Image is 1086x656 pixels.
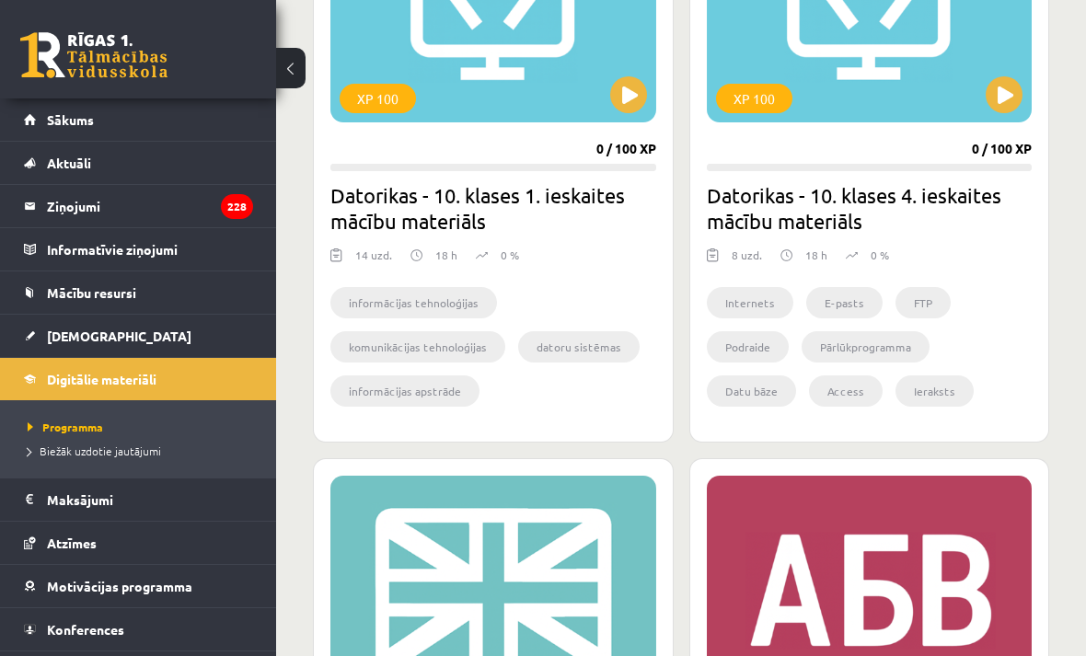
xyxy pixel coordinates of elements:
[732,247,762,274] div: 8 uzd.
[47,371,156,387] span: Digitālie materiāli
[806,287,883,318] li: E-pasts
[707,287,793,318] li: Internets
[355,247,392,274] div: 14 uzd.
[707,375,796,407] li: Datu bāze
[47,535,97,551] span: Atzīmes
[895,287,951,318] li: FTP
[24,478,253,521] a: Maksājumi
[47,228,253,270] legend: Informatīvie ziņojumi
[24,271,253,314] a: Mācību resursi
[340,84,416,113] div: XP 100
[707,182,1033,234] h2: Datorikas - 10. klases 4. ieskaites mācību materiāls
[28,419,258,435] a: Programma
[24,228,253,270] a: Informatīvie ziņojumi
[28,443,258,459] a: Biežāk uzdotie jautājumi
[47,578,192,594] span: Motivācijas programma
[330,375,479,407] li: informācijas apstrāde
[805,247,827,263] p: 18 h
[24,358,253,400] a: Digitālie materiāli
[47,328,191,344] span: [DEMOGRAPHIC_DATA]
[47,111,94,128] span: Sākums
[501,247,519,263] p: 0 %
[24,608,253,650] a: Konferences
[518,331,640,363] li: datoru sistēmas
[47,284,136,301] span: Mācību resursi
[24,522,253,564] a: Atzīmes
[707,331,789,363] li: Podraide
[24,315,253,357] a: [DEMOGRAPHIC_DATA]
[47,155,91,171] span: Aktuāli
[47,185,253,227] legend: Ziņojumi
[330,287,497,318] li: informācijas tehnoloģijas
[20,32,168,78] a: Rīgas 1. Tālmācības vidusskola
[802,331,930,363] li: Pārlūkprogramma
[28,443,161,458] span: Biežāk uzdotie jautājumi
[330,331,505,363] li: komunikācijas tehnoloģijas
[330,182,656,234] h2: Datorikas - 10. klases 1. ieskaites mācību materiāls
[24,142,253,184] a: Aktuāli
[24,565,253,607] a: Motivācijas programma
[47,621,124,638] span: Konferences
[809,375,883,407] li: Access
[435,247,457,263] p: 18 h
[895,375,974,407] li: Ieraksts
[221,194,253,219] i: 228
[47,478,253,521] legend: Maksājumi
[28,420,103,434] span: Programma
[24,185,253,227] a: Ziņojumi228
[24,98,253,141] a: Sākums
[716,84,792,113] div: XP 100
[871,247,889,263] p: 0 %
